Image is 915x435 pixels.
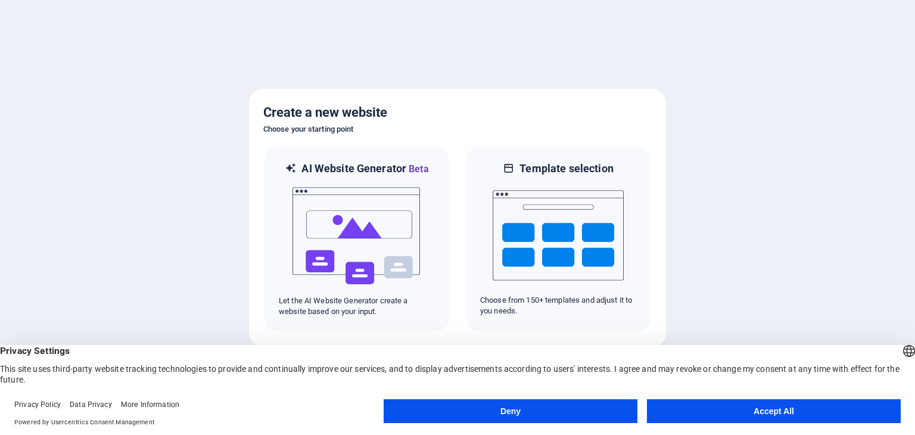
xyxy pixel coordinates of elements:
div: Template selectionChoose from 150+ templates and adjust it to you needs. [465,146,652,333]
p: Choose from 150+ templates and adjust it to you needs. [480,295,636,316]
p: Let the AI Website Generator create a website based on your input. [279,296,435,317]
span: Beta [406,163,429,175]
h5: Create a new website [263,103,652,122]
h6: Choose your starting point [263,122,652,136]
h6: AI Website Generator [301,161,428,176]
h6: Template selection [519,161,613,176]
div: AI Website GeneratorBetaaiLet the AI Website Generator create a website based on your input. [263,146,450,333]
img: ai [291,176,422,296]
